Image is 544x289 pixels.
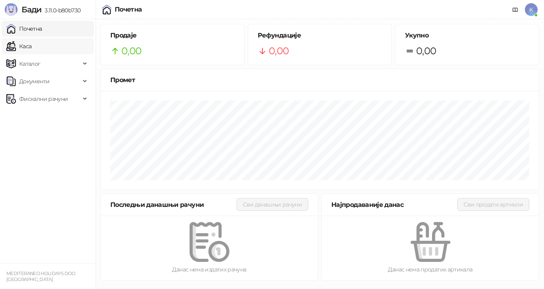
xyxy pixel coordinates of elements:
[525,3,538,16] span: K
[269,43,289,59] span: 0,00
[19,73,49,89] span: Документи
[416,43,436,59] span: 0,00
[113,265,305,274] div: Данас нема издатих рачуна
[6,21,42,37] a: Почетна
[509,3,522,16] a: Документација
[405,31,529,40] h5: Укупно
[115,6,142,13] div: Почетна
[110,75,529,85] div: Промет
[19,91,68,107] span: Фискални рачуни
[331,200,457,210] div: Најпродаваније данас
[6,271,76,282] small: MEDITERANEO HOLIDAYS DOO [GEOGRAPHIC_DATA]
[121,43,141,59] span: 0,00
[110,31,235,40] h5: Продаје
[457,198,529,211] button: Сви продати артикли
[110,200,237,210] div: Последњи данашњи рачуни
[41,7,80,14] span: 3.11.0-b80b730
[22,5,41,14] span: Бади
[258,31,382,40] h5: Рефундације
[6,38,31,54] a: Каса
[5,3,18,16] img: Logo
[19,56,41,72] span: Каталог
[335,265,526,274] div: Данас нема продатих артикала
[237,198,308,211] button: Сви данашњи рачуни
